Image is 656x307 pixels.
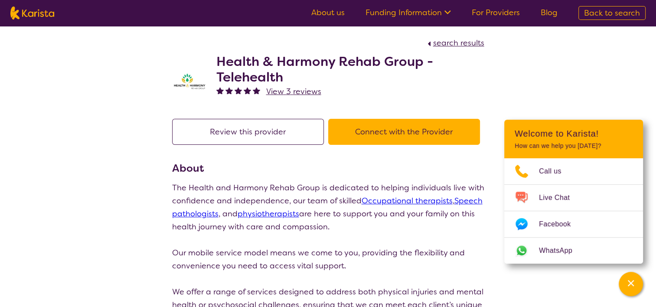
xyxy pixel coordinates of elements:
[172,72,207,90] img: ztak9tblhgtrn1fit8ap.png
[328,119,480,145] button: Connect with the Provider
[216,54,484,85] h2: Health & Harmony Rehab Group - Telehealth
[266,85,321,98] a: View 3 reviews
[216,87,224,94] img: fullstar
[328,127,484,137] a: Connect with the Provider
[539,191,580,204] span: Live Chat
[225,87,233,94] img: fullstar
[253,87,260,94] img: fullstar
[539,244,583,257] span: WhatsApp
[539,165,572,178] span: Call us
[172,127,328,137] a: Review this provider
[172,160,484,176] h3: About
[244,87,251,94] img: fullstar
[172,119,324,145] button: Review this provider
[366,7,451,18] a: Funding Information
[578,6,646,20] a: Back to search
[172,246,484,272] p: Our mobile service model means we come to you, providing the flexibility and convenience you need...
[266,86,321,97] span: View 3 reviews
[235,87,242,94] img: fullstar
[504,158,643,264] ul: Choose channel
[311,7,345,18] a: About us
[515,128,633,139] h2: Welcome to Karista!
[584,8,640,18] span: Back to search
[515,142,633,150] p: How can we help you [DATE]?
[619,272,643,296] button: Channel Menu
[472,7,520,18] a: For Providers
[504,120,643,264] div: Channel Menu
[425,38,484,48] a: search results
[238,209,299,219] a: physiotherapists
[362,196,453,206] a: Occupational therapists
[539,218,581,231] span: Facebook
[10,7,54,20] img: Karista logo
[172,181,484,233] p: The Health and Harmony Rehab Group is dedicated to helping individuals live with confidence and i...
[433,38,484,48] span: search results
[541,7,558,18] a: Blog
[504,238,643,264] a: Web link opens in a new tab.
